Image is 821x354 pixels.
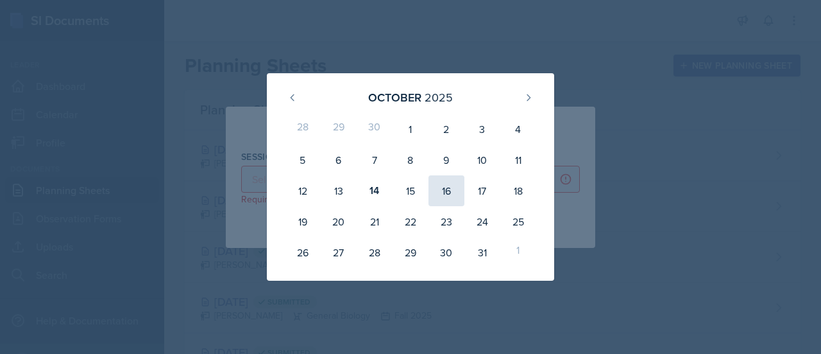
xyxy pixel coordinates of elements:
[393,145,428,175] div: 8
[500,145,536,175] div: 11
[428,237,464,268] div: 30
[285,237,321,268] div: 26
[393,237,428,268] div: 29
[357,175,393,206] div: 14
[464,206,500,237] div: 24
[368,89,421,106] div: October
[428,175,464,206] div: 16
[321,175,357,206] div: 13
[428,114,464,145] div: 2
[464,145,500,175] div: 10
[285,114,321,145] div: 28
[428,206,464,237] div: 23
[321,237,357,268] div: 27
[321,114,357,145] div: 29
[321,145,357,175] div: 6
[393,114,428,145] div: 1
[425,89,453,106] div: 2025
[357,114,393,145] div: 30
[393,206,428,237] div: 22
[393,175,428,206] div: 15
[357,206,393,237] div: 21
[500,237,536,268] div: 1
[285,145,321,175] div: 5
[357,237,393,268] div: 28
[428,145,464,175] div: 9
[500,206,536,237] div: 25
[500,114,536,145] div: 4
[464,175,500,206] div: 17
[285,206,321,237] div: 19
[321,206,357,237] div: 20
[285,175,321,206] div: 12
[357,145,393,175] div: 7
[500,175,536,206] div: 18
[464,114,500,145] div: 3
[464,237,500,268] div: 31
